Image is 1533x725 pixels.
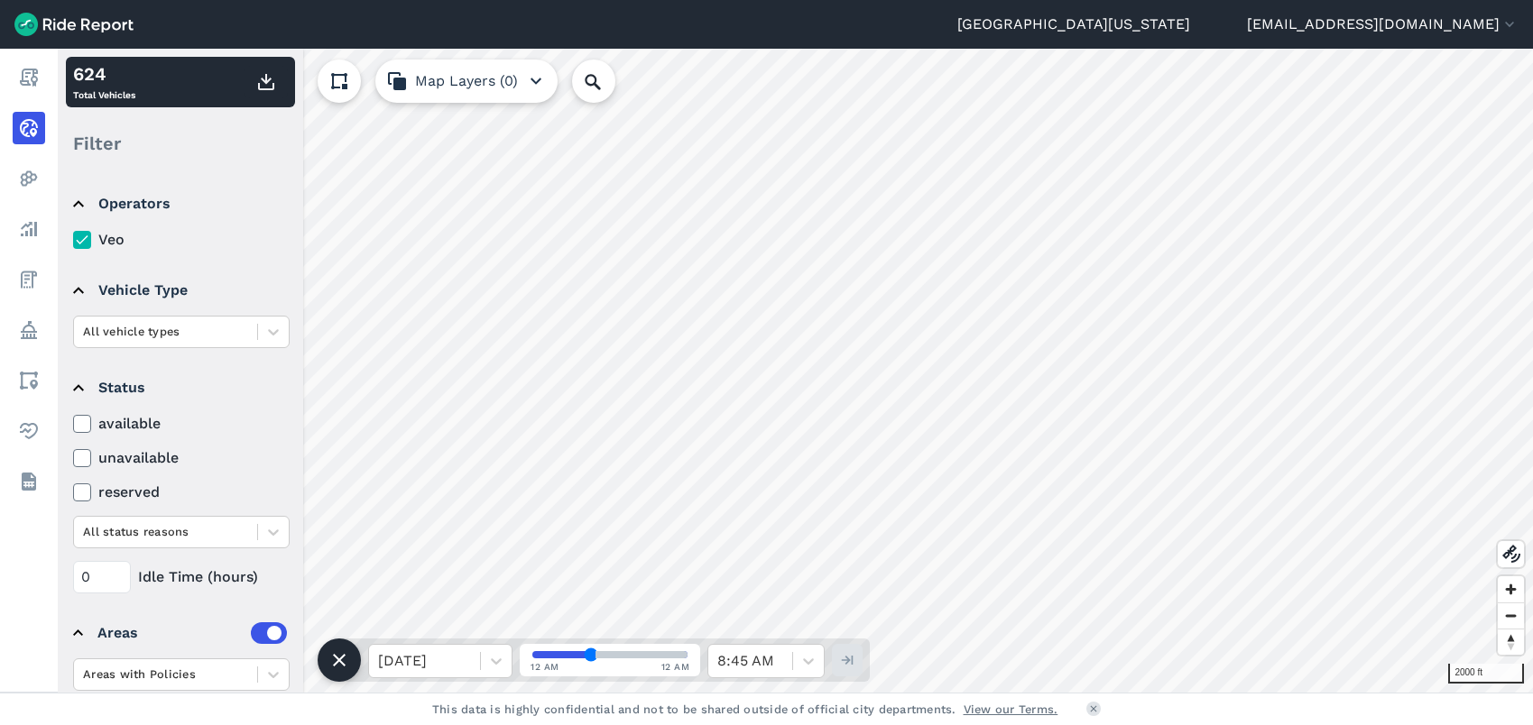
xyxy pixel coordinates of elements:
a: Analyze [13,213,45,245]
div: 624 [73,60,135,87]
span: 12 AM [661,660,690,674]
div: 2000 ft [1448,664,1524,684]
label: Veo [73,229,290,251]
a: [GEOGRAPHIC_DATA][US_STATE] [957,14,1190,35]
div: Areas [97,622,287,644]
div: Filter [66,115,295,171]
summary: Operators [73,179,287,229]
div: Total Vehicles [73,60,135,104]
button: Zoom out [1498,602,1524,629]
a: Areas [13,364,45,397]
a: Health [13,415,45,447]
summary: Areas [73,608,287,658]
a: Report [13,61,45,94]
summary: Vehicle Type [73,265,287,316]
summary: Status [73,362,287,413]
img: Ride Report [14,13,134,36]
a: Policy [13,314,45,346]
a: Fees [13,263,45,296]
label: available [73,413,290,435]
a: Realtime [13,112,45,144]
input: Search Location or Vehicles [572,60,644,103]
button: Zoom in [1498,576,1524,602]
a: Datasets [13,465,45,498]
a: Heatmaps [13,162,45,195]
button: [EMAIL_ADDRESS][DOMAIN_NAME] [1247,14,1519,35]
label: reserved [73,482,290,503]
button: Reset bearing to north [1498,629,1524,655]
button: Map Layers (0) [375,60,558,103]
a: View our Terms. [964,701,1058,718]
span: 12 AM [531,660,559,674]
div: Idle Time (hours) [73,561,290,593]
label: unavailable [73,447,290,469]
canvas: Map [58,49,1533,693]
